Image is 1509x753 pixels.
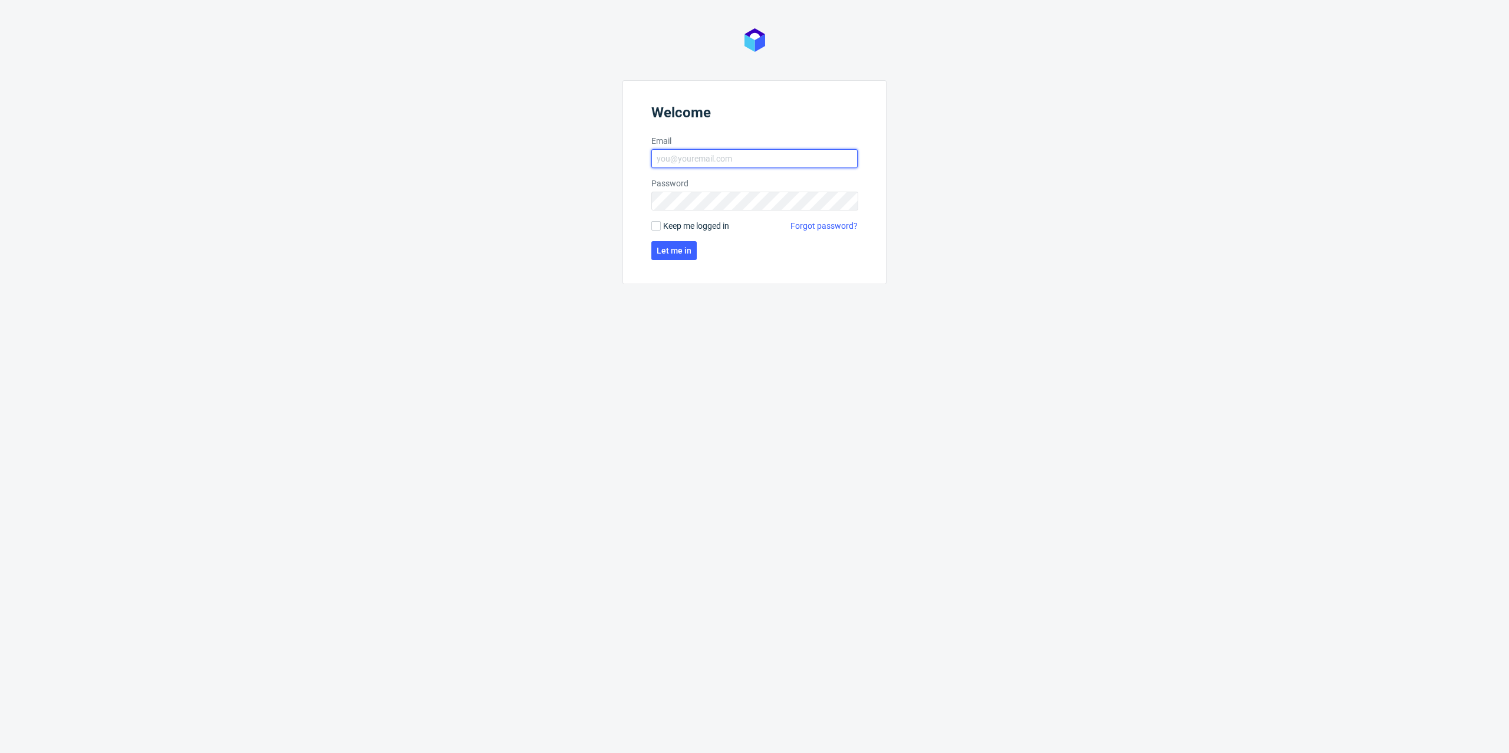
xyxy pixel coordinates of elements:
input: you@youremail.com [651,149,858,168]
span: Keep me logged in [663,220,729,232]
button: Let me in [651,241,697,260]
span: Let me in [657,246,691,255]
header: Welcome [651,104,858,126]
label: Password [651,177,858,189]
label: Email [651,135,858,147]
a: Forgot password? [790,220,858,232]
